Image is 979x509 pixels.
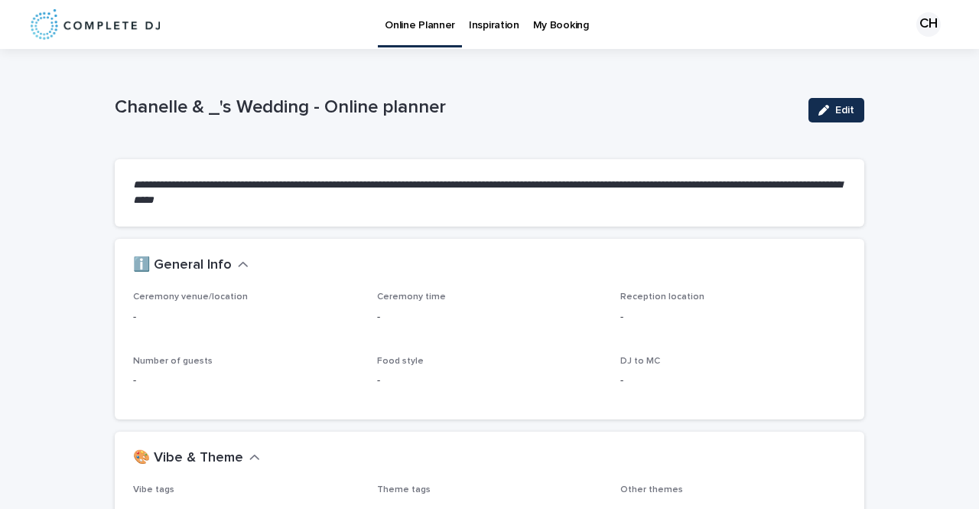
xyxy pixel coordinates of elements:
span: Number of guests [133,357,213,366]
span: Theme tags [377,485,431,494]
p: - [377,373,603,389]
p: - [620,309,846,325]
span: Reception location [620,292,704,302]
div: CH [916,12,941,37]
button: Edit [808,98,864,122]
p: - [133,309,359,325]
span: Vibe tags [133,485,174,494]
span: Ceremony time [377,292,446,302]
h2: 🎨 Vibe & Theme [133,450,243,467]
p: - [133,373,359,389]
p: Chanelle & _'s Wedding - Online planner [115,96,796,119]
span: Edit [835,105,854,116]
span: Ceremony venue/location [133,292,248,302]
button: ℹ️ General Info [133,257,249,274]
p: - [620,373,846,389]
button: 🎨 Vibe & Theme [133,450,260,467]
span: DJ to MC [620,357,660,366]
span: Other themes [620,485,683,494]
h2: ℹ️ General Info [133,257,232,274]
img: 8nP3zCmvR2aWrOmylPw8 [31,9,160,40]
span: Food style [377,357,424,366]
p: - [377,309,603,325]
